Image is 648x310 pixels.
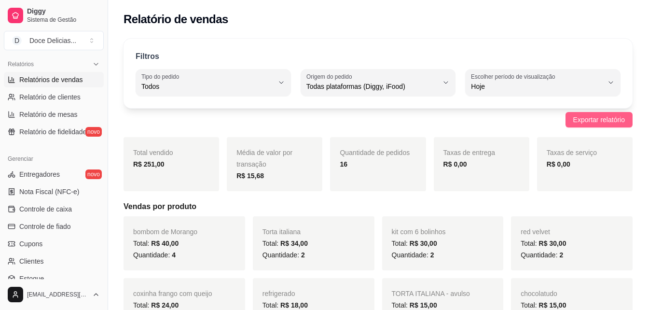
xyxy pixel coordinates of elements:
label: Tipo do pedido [141,72,182,81]
a: Estoque [4,271,104,286]
div: Doce Delicias ... [29,36,76,45]
span: R$ 15,00 [410,301,437,309]
button: [EMAIL_ADDRESS][DOMAIN_NAME] [4,283,104,306]
strong: R$ 0,00 [443,160,467,168]
span: Relatório de clientes [19,92,81,102]
label: Origem do pedido [306,72,355,81]
span: Diggy [27,7,100,16]
span: 2 [301,251,305,259]
span: Total: [521,240,566,247]
a: Entregadoresnovo [4,167,104,182]
a: Relatório de mesas [4,107,104,122]
a: Relatórios de vendas [4,72,104,87]
span: Quantidade: [262,251,305,259]
span: Controle de fiado [19,222,71,231]
span: Relatórios [8,60,34,68]
span: Todos [141,82,274,91]
span: 4 [172,251,176,259]
span: Quantidade: [133,251,176,259]
span: Nota Fiscal (NFC-e) [19,187,79,197]
span: D [12,36,22,45]
strong: R$ 251,00 [133,160,165,168]
span: refrigerado [262,290,295,297]
span: Total: [133,240,179,247]
span: Taxas de entrega [443,149,495,156]
a: Cupons [4,236,104,252]
span: 2 [559,251,563,259]
div: Gerenciar [4,151,104,167]
span: Total: [133,301,179,309]
span: R$ 15,00 [539,301,566,309]
button: Escolher período de visualizaçãoHoje [465,69,620,96]
span: Exportar relatório [573,114,625,125]
button: Origem do pedidoTodas plataformas (Diggy, iFood) [301,69,456,96]
span: R$ 30,00 [539,240,566,247]
span: kit com 6 bolinhos [392,228,446,236]
span: red velvet [521,228,550,236]
h2: Relatório de vendas [124,12,228,27]
h5: Vendas por produto [124,201,633,212]
span: Controle de caixa [19,204,72,214]
span: 2 [430,251,434,259]
span: R$ 34,00 [280,240,308,247]
span: R$ 18,00 [280,301,308,309]
label: Escolher período de visualização [471,72,558,81]
span: Total: [262,301,308,309]
span: Sistema de Gestão [27,16,100,24]
span: Quantidade: [521,251,563,259]
span: R$ 24,00 [151,301,179,309]
span: Quantidade de pedidos [340,149,410,156]
span: Torta italiana [262,228,301,236]
a: Nota Fiscal (NFC-e) [4,184,104,199]
span: Relatórios de vendas [19,75,83,85]
span: TORTA ITALIANA - avulso [392,290,470,297]
span: chocolatudo [521,290,557,297]
span: Relatório de fidelidade [19,127,86,137]
span: R$ 30,00 [410,240,437,247]
button: Tipo do pedidoTodos [136,69,291,96]
span: Quantidade: [392,251,434,259]
span: Entregadores [19,169,60,179]
span: Estoque [19,274,44,283]
span: Taxas de serviço [547,149,597,156]
span: Média de valor por transação [236,149,292,168]
span: Hoje [471,82,603,91]
span: Total: [521,301,566,309]
span: Clientes [19,256,44,266]
span: Total: [262,240,308,247]
a: Clientes [4,254,104,269]
span: [EMAIL_ADDRESS][DOMAIN_NAME] [27,291,88,298]
a: Controle de caixa [4,201,104,217]
strong: R$ 15,68 [236,172,264,180]
a: Controle de fiado [4,219,104,234]
span: bombom de Morango [133,228,197,236]
span: Relatório de mesas [19,110,78,119]
p: Filtros [136,51,159,62]
span: Todas plataformas (Diggy, iFood) [306,82,439,91]
span: Total: [392,301,437,309]
strong: R$ 0,00 [547,160,570,168]
a: Relatório de fidelidadenovo [4,124,104,140]
span: Total vendido [133,149,173,156]
span: Total: [392,240,437,247]
strong: 16 [340,160,347,168]
button: Select a team [4,31,104,50]
a: Relatório de clientes [4,89,104,105]
span: coxinha frango com queijo [133,290,212,297]
span: Cupons [19,239,42,249]
button: Exportar relatório [565,112,633,127]
span: R$ 40,00 [151,240,179,247]
a: DiggySistema de Gestão [4,4,104,27]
